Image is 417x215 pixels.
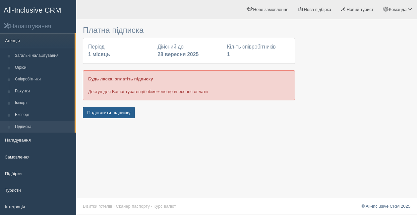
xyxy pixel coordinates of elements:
[12,62,75,74] a: Офіси
[113,204,115,209] span: ·
[88,76,153,81] b: Будь ласка, оплатіть підписку
[12,97,75,109] a: Імпорт
[224,43,293,58] div: Кіл-ть співробітників
[116,204,150,209] a: Сканер паспорту
[227,52,230,57] b: 1
[347,7,374,12] span: Новий турист
[389,7,406,12] span: Команда
[12,109,75,121] a: Експорт
[12,121,75,133] a: Підписка
[83,70,295,100] div: Доступ для Вашої турагенції обмежено до внесення оплати
[361,204,410,209] a: © All-Inclusive CRM 2025
[157,52,199,57] b: 28 вересня 2025
[153,204,176,209] a: Курс валют
[151,204,152,209] span: ·
[154,43,223,58] div: Дійсний до
[85,43,154,58] div: Період
[12,50,75,62] a: Загальні налаштування
[12,85,75,97] a: Рахунки
[88,52,110,57] b: 1 місяць
[83,107,135,118] button: Подовжити підписку
[253,7,288,12] span: Нове замовлення
[12,73,75,85] a: Співробітники
[83,204,112,209] a: Візитки готелів
[0,0,76,19] a: All-Inclusive CRM
[83,26,295,35] h3: Платна підписка
[4,6,61,14] span: All-Inclusive CRM
[304,7,331,12] span: Нова підбірка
